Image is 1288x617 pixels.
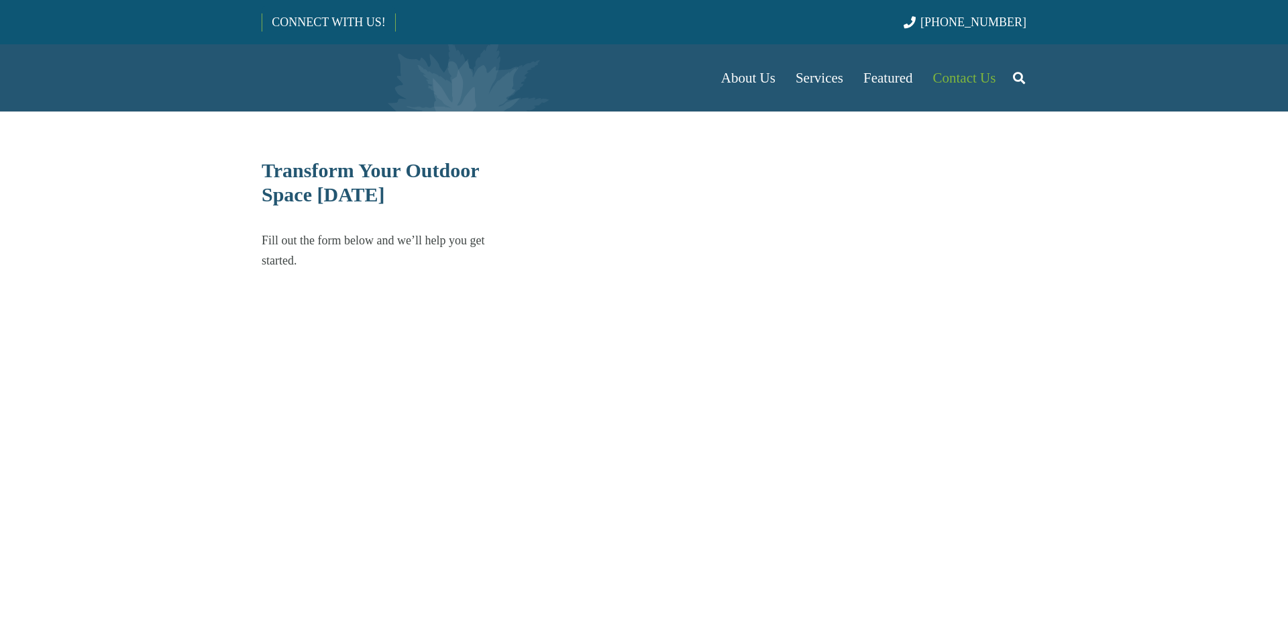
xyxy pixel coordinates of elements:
a: Search [1006,61,1032,95]
span: Transform Your Outdoor Space [DATE] [262,159,479,205]
a: About Us [711,44,786,111]
span: Featured [863,70,912,86]
a: [PHONE_NUMBER] [904,15,1026,29]
span: About Us [721,70,775,86]
a: CONNECT WITH US! [262,6,394,38]
span: Services [796,70,843,86]
p: Fill out the form below and we’ll help you get started. [262,230,512,271]
a: Featured [853,44,922,111]
span: [PHONE_NUMBER] [920,15,1026,29]
a: Services [786,44,853,111]
span: Contact Us [933,70,996,86]
a: Contact Us [923,44,1006,111]
a: Borst-Logo [262,51,484,105]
